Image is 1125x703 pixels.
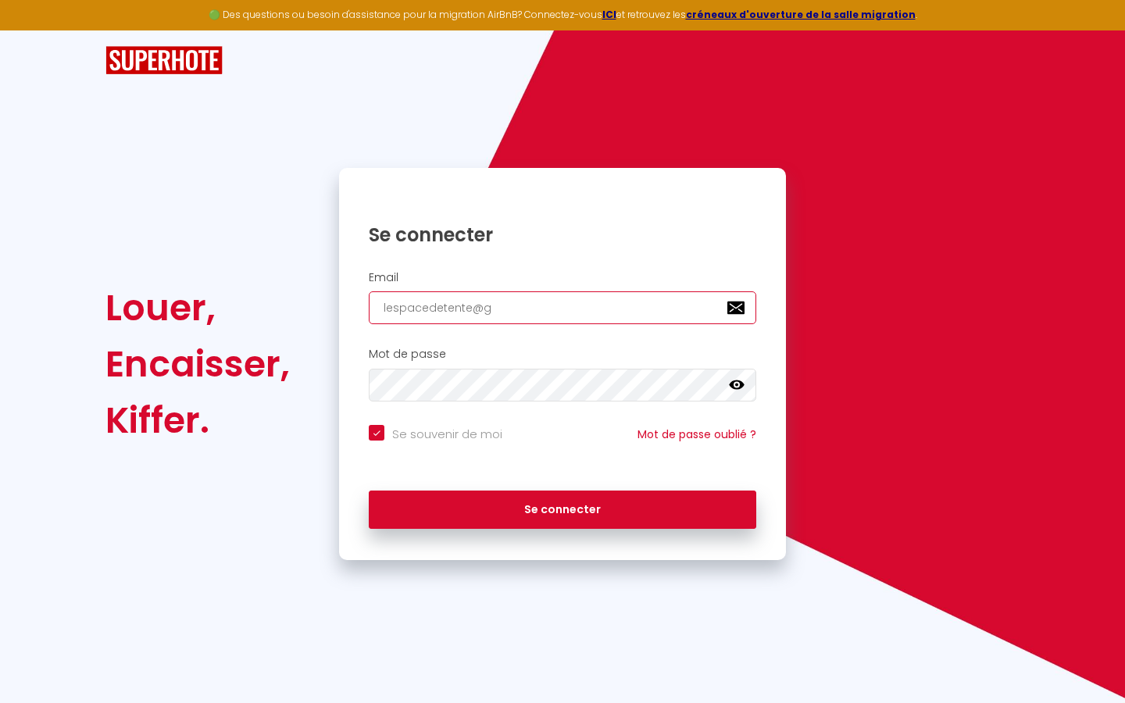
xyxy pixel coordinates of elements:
[602,8,616,21] a: ICI
[369,491,756,530] button: Se connecter
[369,291,756,324] input: Ton Email
[105,280,290,336] div: Louer,
[105,392,290,448] div: Kiffer.
[12,6,59,53] button: Ouvrir le widget de chat LiveChat
[369,271,756,284] h2: Email
[105,46,223,75] img: SuperHote logo
[369,348,756,361] h2: Mot de passe
[637,426,756,442] a: Mot de passe oublié ?
[369,223,756,247] h1: Se connecter
[105,336,290,392] div: Encaisser,
[686,8,916,21] a: créneaux d'ouverture de la salle migration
